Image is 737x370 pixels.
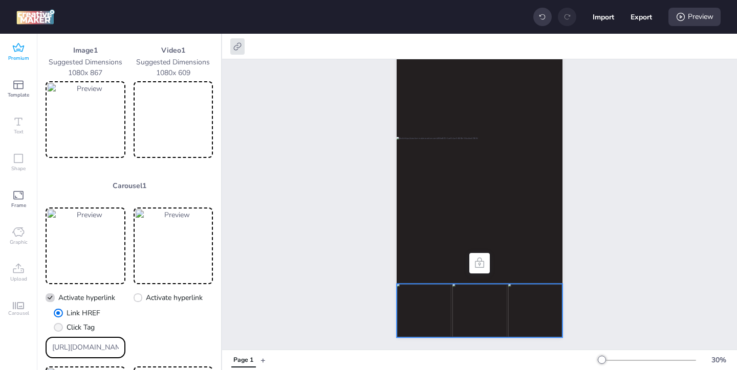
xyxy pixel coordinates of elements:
[46,180,213,191] p: Carousel 1
[46,67,125,78] p: 1080 x 867
[48,210,123,282] img: Preview
[233,356,253,365] div: Page 1
[668,8,721,26] div: Preview
[136,210,211,282] img: Preview
[67,322,95,333] span: Click Tag
[16,9,55,25] img: logo Creative Maker
[46,45,125,56] p: Image 1
[631,6,652,28] button: Export
[67,308,100,318] span: Link HREF
[593,6,614,28] button: Import
[8,91,29,99] span: Template
[10,238,28,246] span: Graphic
[134,45,213,56] p: Video 1
[58,292,115,303] span: Activate hyperlink
[10,275,27,283] span: Upload
[146,292,203,303] span: Activate hyperlink
[226,351,261,369] div: Tabs
[48,83,123,156] img: Preview
[8,309,29,317] span: Carousel
[261,351,266,369] button: +
[134,67,213,78] p: 1080 x 609
[11,201,26,210] span: Frame
[14,128,24,136] span: Text
[706,355,731,365] div: 30 %
[8,54,29,62] span: Premium
[134,57,213,67] p: Suggested Dimensions
[52,342,119,353] input: Type URL
[11,165,26,173] span: Shape
[46,57,125,67] p: Suggested Dimensions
